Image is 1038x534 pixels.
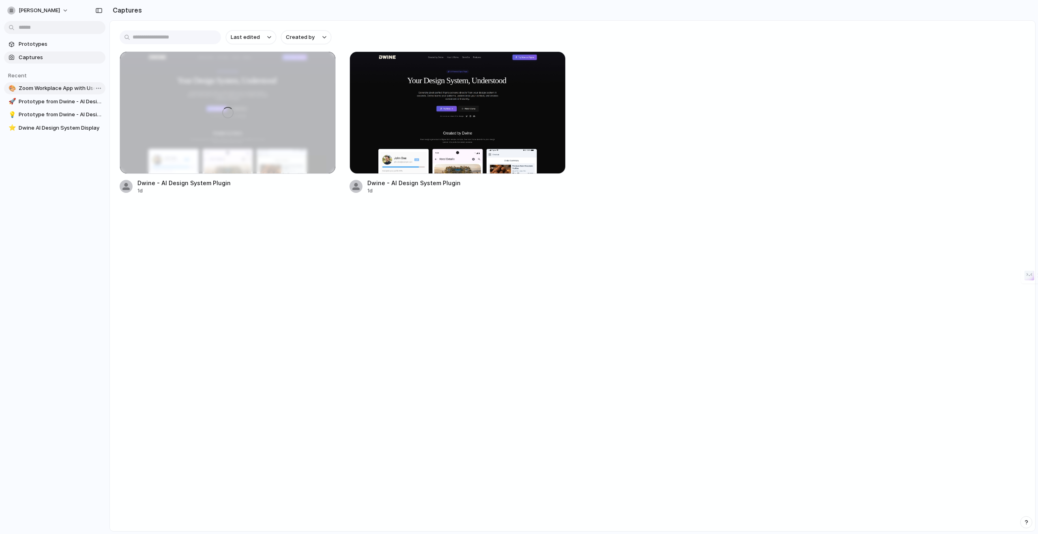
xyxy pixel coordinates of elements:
[19,124,102,132] span: Dwine AI Design System Display
[286,33,315,41] span: Created by
[9,97,14,106] div: 🚀
[19,53,102,62] span: Captures
[4,51,105,64] a: Captures
[19,40,102,48] span: Prototypes
[19,111,102,119] span: Prototype from Dwine - AI Design System Plugin
[8,72,27,79] span: Recent
[367,179,461,187] div: Dwine - AI Design System Plugin
[4,96,105,108] a: 🚀Prototype from Dwine - AI Design System Plugin
[9,110,14,120] div: 💡
[7,98,15,106] button: 🚀
[4,4,73,17] button: [PERSON_NAME]
[4,38,105,50] a: Prototypes
[226,30,276,44] button: Last edited
[7,111,15,119] button: 💡
[4,109,105,121] a: 💡Prototype from Dwine - AI Design System Plugin
[19,84,102,92] span: Zoom Workplace App with User Testimonials
[109,5,142,15] h2: Captures
[231,33,260,41] span: Last edited
[4,122,105,134] a: ⭐Dwine AI Design System Display
[19,6,60,15] span: [PERSON_NAME]
[9,123,14,132] div: ⭐
[7,124,15,132] button: ⭐
[137,179,231,187] div: Dwine - AI Design System Plugin
[137,187,231,194] div: 1d
[367,187,461,194] div: 1d
[281,30,331,44] button: Created by
[9,84,14,93] div: 🎨
[4,82,105,94] a: 🎨Zoom Workplace App with User Testimonials
[7,84,15,92] button: 🎨
[19,98,102,106] span: Prototype from Dwine - AI Design System Plugin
